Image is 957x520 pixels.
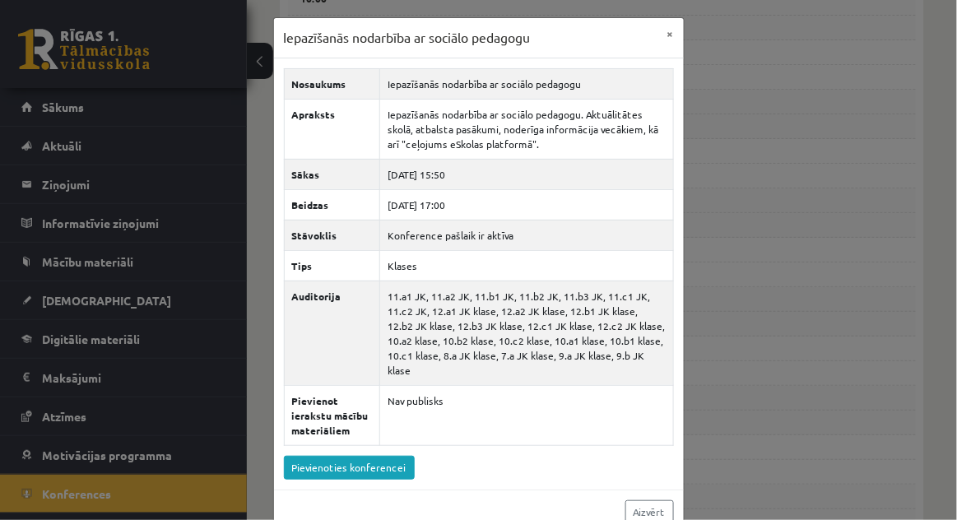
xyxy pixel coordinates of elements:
th: Stāvoklis [284,220,379,250]
td: Nav publisks [379,385,673,445]
a: Pievienoties konferencei [284,456,415,480]
th: Tips [284,250,379,281]
td: Klases [379,250,673,281]
td: Iepazīšanās nodarbība ar sociālo pedagogu [379,68,673,99]
th: Nosaukums [284,68,379,99]
td: [DATE] 17:00 [379,189,673,220]
th: Sākas [284,159,379,189]
td: Iepazīšanās nodarbība ar sociālo pedagogu. Aktuālitātes skolā, atbalsta pasākumi, noderīga inform... [379,99,673,159]
th: Apraksts [284,99,379,159]
th: Pievienot ierakstu mācību materiāliem [284,385,379,445]
th: Auditorija [284,281,379,385]
td: 11.a1 JK, 11.a2 JK, 11.b1 JK, 11.b2 JK, 11.b3 JK, 11.c1 JK, 11.c2 JK, 12.a1 JK klase, 12.a2 JK kl... [379,281,673,385]
td: [DATE] 15:50 [379,159,673,189]
th: Beidzas [284,189,379,220]
h3: Iepazīšanās nodarbība ar sociālo pedagogu [284,28,531,48]
td: Konference pašlaik ir aktīva [379,220,673,250]
button: × [657,18,684,49]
